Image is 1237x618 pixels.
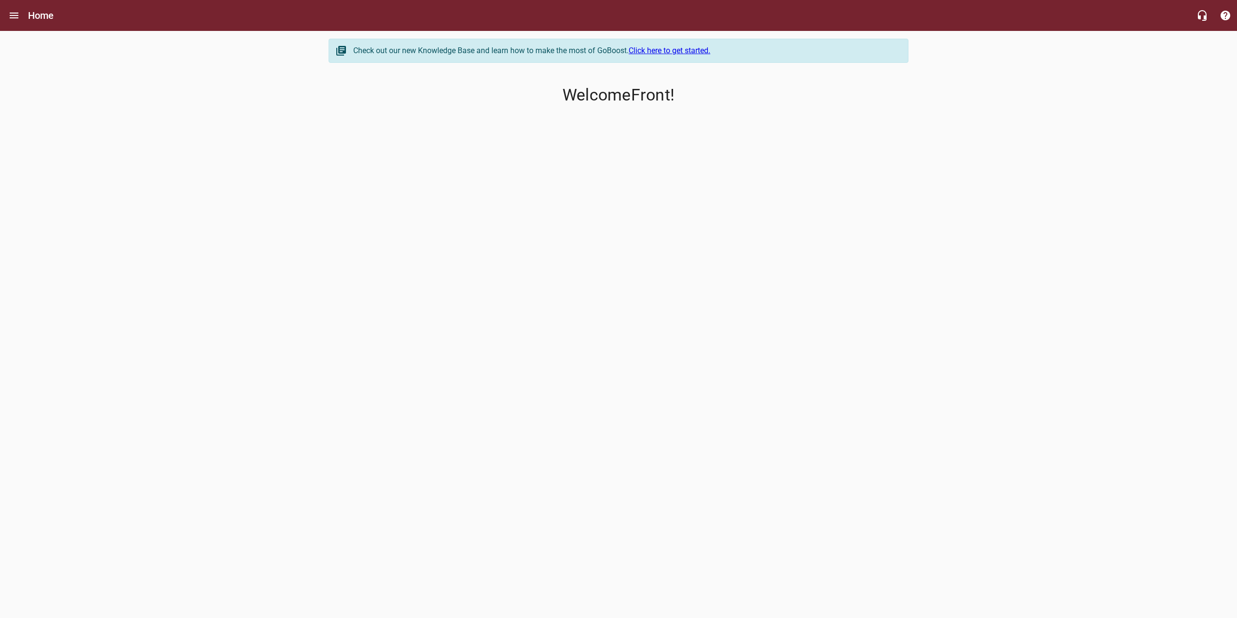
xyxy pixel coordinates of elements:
[28,8,54,23] h6: Home
[1191,4,1214,27] button: Live Chat
[329,86,908,105] p: Welcome Front !
[629,46,710,55] a: Click here to get started.
[2,4,26,27] button: Open drawer
[1214,4,1237,27] button: Support Portal
[353,45,898,57] div: Check out our new Knowledge Base and learn how to make the most of GoBoost.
